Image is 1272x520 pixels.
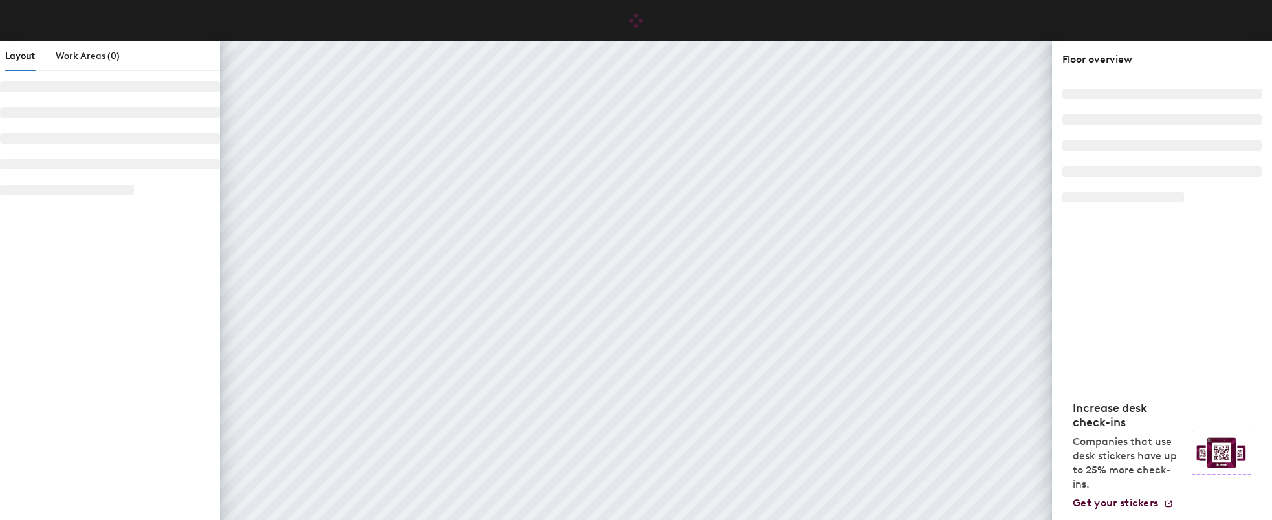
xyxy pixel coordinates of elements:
div: Floor overview [1062,52,1262,67]
a: Get your stickers [1073,497,1174,510]
h4: Increase desk check-ins [1073,401,1184,429]
p: Companies that use desk stickers have up to 25% more check-ins. [1073,435,1184,492]
span: Work Areas (0) [56,50,120,61]
span: Get your stickers [1073,497,1158,509]
img: Sticker logo [1192,431,1251,475]
span: Layout [5,50,35,61]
